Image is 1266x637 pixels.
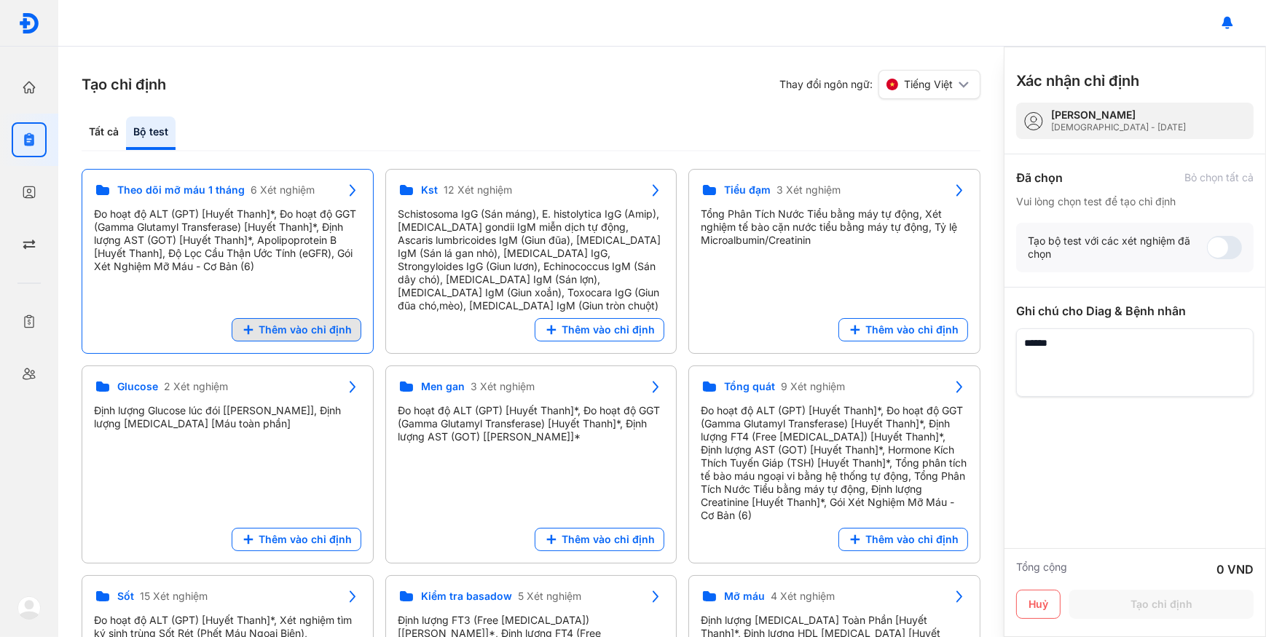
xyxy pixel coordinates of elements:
[1184,171,1254,184] div: Bỏ chọn tất cả
[781,380,845,393] span: 9 Xét nghiệm
[17,596,41,620] img: logo
[1051,108,1186,122] div: [PERSON_NAME]
[779,70,980,99] div: Thay đổi ngôn ngữ:
[701,404,968,522] div: Đo hoạt độ ALT (GPT) [Huyết Thanh]*, Đo hoạt độ GGT (Gamma Glutamyl Transferase) [Huyết Thanh]*, ...
[1016,302,1254,320] div: Ghi chú cho Diag & Bệnh nhân
[562,323,655,336] span: Thêm vào chỉ định
[776,183,841,197] span: 3 Xét nghiệm
[94,404,361,430] div: Định lượng Glucose lúc đói [[PERSON_NAME]], Định lượng [MEDICAL_DATA] [Máu toàn phần]
[1069,590,1254,619] button: Tạo chỉ định
[535,318,664,341] button: Thêm vào chỉ định
[724,183,771,197] span: Tiểu đạm
[398,207,665,312] div: Schistosoma IgG (Sán máng), E. histolytica IgG (Amip), [MEDICAL_DATA] gondii IgM miễn dịch tự độn...
[398,404,665,443] div: Đo hoạt độ ALT (GPT) [Huyết Thanh]*, Đo hoạt độ GGT (Gamma Glutamyl Transferase) [Huyết Thanh]*, ...
[140,590,208,603] span: 15 Xét nghiệm
[164,380,228,393] span: 2 Xét nghiệm
[251,183,315,197] span: 6 Xét nghiệm
[1016,169,1063,186] div: Đã chọn
[421,183,438,197] span: Kst
[421,590,512,603] span: Kiểm tra basadow
[82,74,166,95] h3: Tạo chỉ định
[1016,195,1254,208] div: Vui lòng chọn test để tạo chỉ định
[117,380,158,393] span: Glucose
[18,12,40,34] img: logo
[421,380,465,393] span: Men gan
[1016,561,1067,578] div: Tổng cộng
[117,183,245,197] span: Theo dõi mỡ máu 1 tháng
[701,207,968,247] div: Tổng Phân Tích Nước Tiểu bằng máy tự động, Xét nghiệm tế bào cặn nước tiểu bằng máy tự động, Tỷ l...
[518,590,581,603] span: 5 Xét nghiệm
[444,183,512,197] span: 12 Xét nghiệm
[1028,234,1207,261] div: Tạo bộ test với các xét nghiệm đã chọn
[232,318,361,341] button: Thêm vào chỉ định
[126,116,176,150] div: Bộ test
[904,78,953,91] span: Tiếng Việt
[82,116,126,150] div: Tất cả
[724,590,765,603] span: Mỡ máu
[232,528,361,551] button: Thêm vào chỉ định
[865,323,959,336] span: Thêm vào chỉ định
[724,380,775,393] span: Tổng quát
[1016,590,1061,619] button: Huỷ
[471,380,535,393] span: 3 Xét nghiệm
[1051,122,1186,133] div: [DEMOGRAPHIC_DATA] - [DATE]
[562,533,655,546] span: Thêm vào chỉ định
[865,533,959,546] span: Thêm vào chỉ định
[1016,71,1139,91] h3: Xác nhận chỉ định
[771,590,835,603] span: 4 Xét nghiệm
[117,590,134,603] span: Sốt
[259,323,352,336] span: Thêm vào chỉ định
[259,533,352,546] span: Thêm vào chỉ định
[838,528,968,551] button: Thêm vào chỉ định
[535,528,664,551] button: Thêm vào chỉ định
[1216,561,1254,578] div: 0 VND
[94,207,361,273] div: Đo hoạt độ ALT (GPT) [Huyết Thanh]*, Đo hoạt độ GGT (Gamma Glutamyl Transferase) [Huyết Thanh]*, ...
[838,318,968,341] button: Thêm vào chỉ định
